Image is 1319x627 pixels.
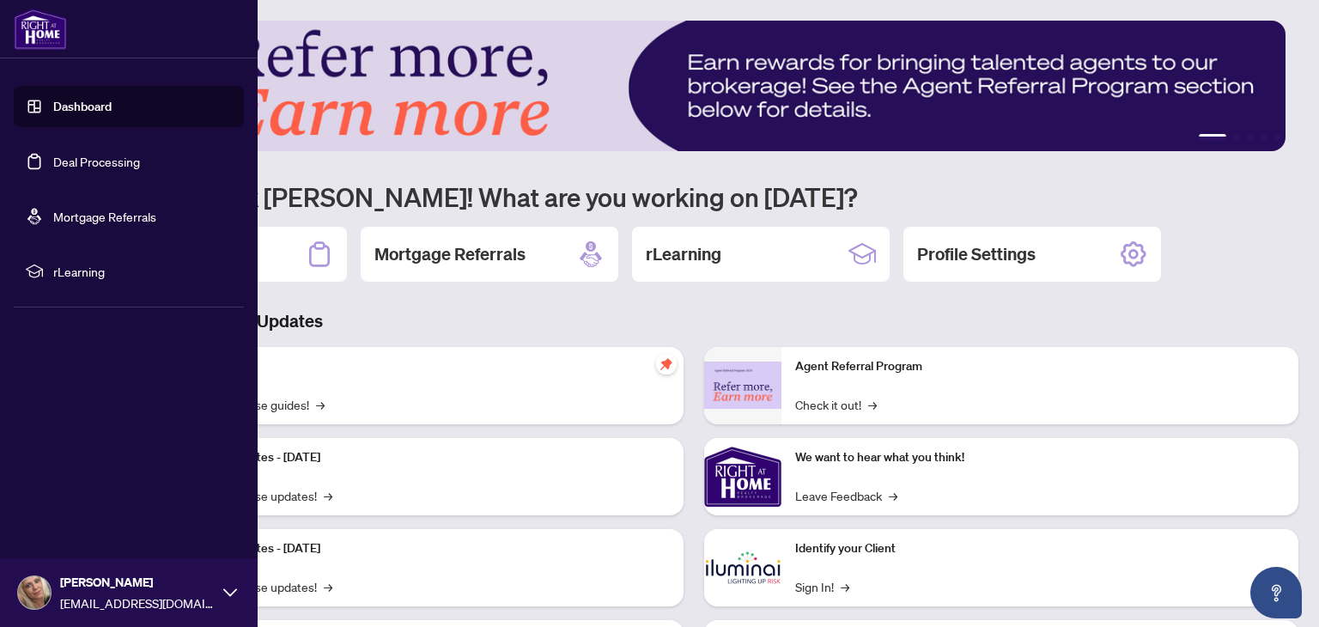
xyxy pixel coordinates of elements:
[917,242,1036,266] h2: Profile Settings
[1261,134,1267,141] button: 4
[795,577,849,596] a: Sign In!→
[704,438,781,515] img: We want to hear what you think!
[89,180,1298,213] h1: Welcome back [PERSON_NAME]! What are you working on [DATE]?
[180,539,670,558] p: Platform Updates - [DATE]
[1233,134,1240,141] button: 2
[1247,134,1254,141] button: 3
[14,9,67,50] img: logo
[646,242,721,266] h2: rLearning
[1199,134,1226,141] button: 1
[704,529,781,606] img: Identify your Client
[1250,567,1302,618] button: Open asap
[53,99,112,114] a: Dashboard
[795,539,1285,558] p: Identify your Client
[795,486,897,505] a: Leave Feedback→
[374,242,526,266] h2: Mortgage Referrals
[795,357,1285,376] p: Agent Referral Program
[324,486,332,505] span: →
[656,354,677,374] span: pushpin
[60,573,215,592] span: [PERSON_NAME]
[53,262,232,281] span: rLearning
[704,362,781,409] img: Agent Referral Program
[89,21,1286,151] img: Slide 0
[795,448,1285,467] p: We want to hear what you think!
[60,594,215,612] span: [EMAIL_ADDRESS][DOMAIN_NAME]
[53,154,140,169] a: Deal Processing
[795,395,877,414] a: Check it out!→
[89,309,1298,333] h3: Brokerage & Industry Updates
[180,357,670,376] p: Self-Help
[180,448,670,467] p: Platform Updates - [DATE]
[841,577,849,596] span: →
[316,395,325,414] span: →
[889,486,897,505] span: →
[868,395,877,414] span: →
[18,576,51,609] img: Profile Icon
[1274,134,1281,141] button: 5
[53,209,156,224] a: Mortgage Referrals
[324,577,332,596] span: →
